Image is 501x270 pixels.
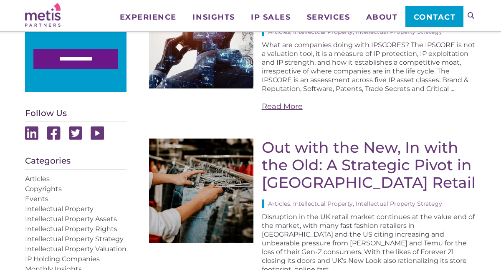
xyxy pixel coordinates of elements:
span: Services [307,13,350,21]
span: Contact [414,13,456,21]
a: IP Holding Companies [25,255,100,263]
a: Intellectual Property Strategy [25,235,124,243]
a: Intellectual Property Valuation [25,245,127,253]
img: Youtube [91,126,104,140]
img: Twitter [69,126,82,140]
a: Intellectual Property Rights [25,225,117,233]
h4: Categories [25,156,127,170]
div: Articles, Intellectual Property, Intellectual Property Strategy [262,28,476,36]
div: What are companies doing with IPSCORES? The IPSCORE is not a valuation tool, it is a measure of I... [262,40,476,112]
a: Out with the New, In with the Old: A Strategic Pivot in [GEOGRAPHIC_DATA] Retail [262,138,476,192]
img: Metis Partners [25,3,61,27]
span: Insights [192,13,235,21]
a: Articles [25,175,50,183]
a: Read More [262,101,476,112]
h4: Follow Us [25,109,127,122]
span: About [366,13,398,21]
span: IP Sales [251,13,291,21]
img: Facebook [47,126,61,140]
a: Intellectual Property Assets [25,215,117,223]
div: Articles, Intellectual Property, Intellectual Property Strategy [262,199,476,208]
a: Events [25,195,48,203]
span: Experience [120,13,177,21]
a: Contact [405,6,463,27]
a: Intellectual Property [25,205,94,213]
a: Copyrights [25,185,62,193]
img: Linkedin [25,126,38,140]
